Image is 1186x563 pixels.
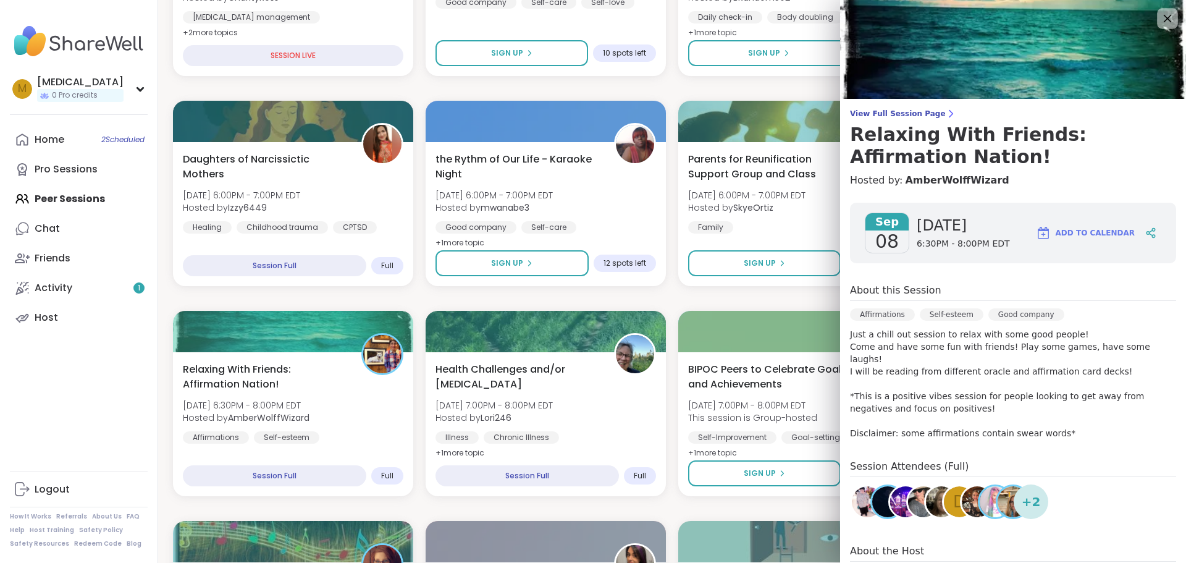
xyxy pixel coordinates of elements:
a: AmberWolffWizard [905,173,1009,188]
span: Sep [865,213,909,231]
span: Full [634,471,646,481]
a: About Us [92,512,122,521]
a: Jill_LadyOfTheMountain [996,485,1030,519]
span: [DATE] 6:00PM - 7:00PM EDT [435,189,553,201]
img: Izzy6449 [363,125,402,163]
img: mwanabe3 [616,125,654,163]
span: 1 [138,283,140,294]
span: 2 Scheduled [101,135,145,145]
div: Daily check-in [688,11,762,23]
a: Recovery [850,485,885,519]
div: Good company [988,308,1064,321]
div: Chat [35,222,60,235]
img: QueenOfTheNight [872,486,903,517]
a: Brandon84 [888,485,923,519]
a: Activity1 [10,273,148,303]
a: AliciaMarie [924,485,959,519]
span: the Rythm of Our Life - Karaoke Night [435,152,600,182]
span: Hosted by [435,201,553,214]
span: Hosted by [688,201,805,214]
img: AmbeeMarie [962,486,993,517]
a: AmbeeMarie [960,485,995,519]
div: [MEDICAL_DATA] management [183,11,320,23]
a: How It Works [10,512,51,521]
a: View Full Session PageRelaxing With Friends: Affirmation Nation! [850,109,1176,168]
span: Parents for Reunification Support Group and Class [688,152,853,182]
button: Sign Up [688,40,850,66]
span: 08 [875,231,899,253]
span: Sign Up [748,48,780,59]
div: [MEDICAL_DATA] [37,75,124,89]
span: + 2 [1022,493,1041,511]
div: Healing [183,221,232,234]
div: Goal-setting [781,431,850,444]
a: CeeJai [978,485,1012,519]
a: Redeem Code [74,540,122,548]
p: Just a chill out session to relax with some good people! Come and have some fun with friends! Pla... [850,328,1176,439]
div: Family [688,221,733,234]
span: BIPOC Peers to Celebrate Goals and Achievements [688,362,853,392]
div: Self-esteem [254,431,319,444]
div: Illness [435,431,479,444]
span: Add to Calendar [1056,227,1135,239]
div: Session Full [183,465,366,486]
button: Sign Up [435,250,589,276]
span: 12 spots left [604,258,646,268]
h4: About this Session [850,283,941,298]
span: Sign Up [491,258,523,269]
h4: Session Attendees (Full) [850,459,1176,477]
div: Home [35,133,64,146]
div: CPTSD [333,221,377,234]
a: FAQ [127,512,140,521]
span: [DATE] 6:00PM - 7:00PM EDT [688,189,805,201]
span: [DATE] 6:00PM - 7:00PM EDT [183,189,300,201]
div: Session Full [183,255,366,276]
button: Sign Up [688,460,841,486]
img: Jill_LadyOfTheMountain [998,486,1028,517]
button: Sign Up [435,40,588,66]
div: Self-care [521,221,576,234]
b: SkyeOrtiz [733,201,773,214]
button: Add to Calendar [1030,218,1140,248]
span: Health Challenges and/or [MEDICAL_DATA] [435,362,600,392]
span: [DATE] 7:00PM - 8:00PM EDT [688,399,817,412]
div: Self-Improvement [688,431,776,444]
div: Session Full [435,465,619,486]
img: jodi1 [908,486,939,517]
span: View Full Session Page [850,109,1176,119]
a: Host [10,303,148,332]
span: Full [381,261,393,271]
div: Good company [435,221,516,234]
span: This session is Group-hosted [688,412,817,424]
span: Hosted by [435,412,553,424]
div: Host [35,311,58,324]
div: Affirmations [850,308,915,321]
a: Blog [127,540,141,548]
img: ShareWell Nav Logo [10,20,148,63]
span: Sign Up [744,468,776,479]
img: AmberWolffWizard [363,335,402,373]
img: CeeJai [980,486,1011,517]
a: Pro Sessions [10,155,148,184]
b: mwanabe3 [481,201,529,214]
span: Sign Up [744,258,776,269]
img: Lori246 [616,335,654,373]
span: [DATE] 6:30PM - 8:00PM EDT [183,399,309,412]
b: AmberWolffWizard [228,412,309,424]
div: Self-esteem [920,308,983,321]
span: [DATE] 7:00PM - 8:00PM EDT [435,399,553,412]
span: Hosted by [183,412,309,424]
div: Activity [35,281,72,295]
a: Chat [10,214,148,243]
h4: Hosted by: [850,173,1176,188]
div: Body doubling [767,11,843,23]
b: Lori246 [481,412,511,424]
img: AliciaMarie [926,486,957,517]
span: Full [381,471,393,481]
span: d [953,490,965,514]
span: 0 Pro credits [52,90,98,101]
span: Daughters of Narcissictic Mothers [183,152,348,182]
div: Logout [35,483,70,496]
a: Referrals [56,512,87,521]
div: SESSION LIVE [183,45,403,66]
